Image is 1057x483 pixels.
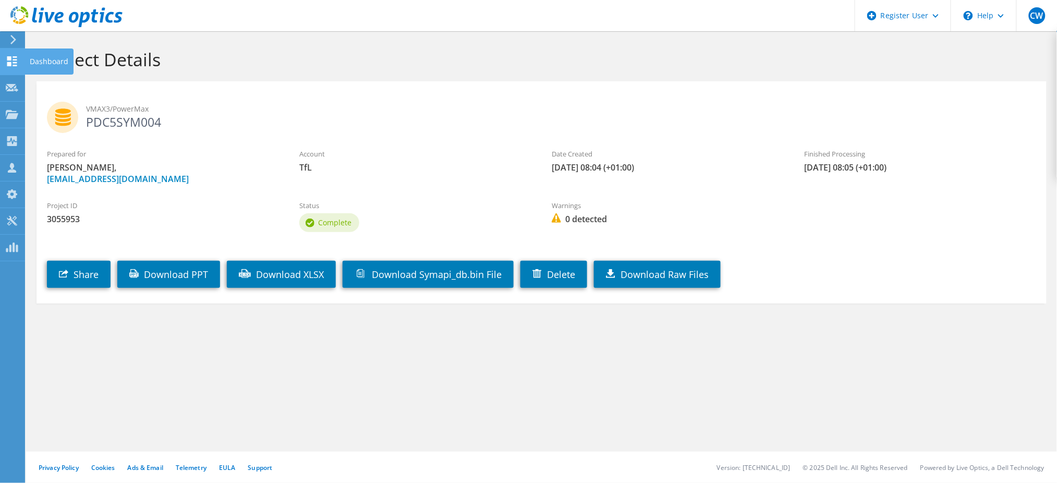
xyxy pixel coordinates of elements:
a: Telemetry [176,463,206,472]
label: Finished Processing [805,149,1036,159]
li: © 2025 Dell Inc. All Rights Reserved [803,463,908,472]
span: TfL [299,162,531,173]
span: 0 detected [552,213,783,225]
a: Cookies [91,463,115,472]
a: Share [47,261,111,288]
a: Ads & Email [128,463,163,472]
a: EULA [219,463,235,472]
span: [PERSON_NAME], [47,162,278,185]
label: Status [299,200,531,211]
svg: \n [964,11,973,20]
a: Privacy Policy [39,463,79,472]
label: Date Created [552,149,783,159]
li: Powered by Live Optics, a Dell Technology [920,463,1044,472]
h2: PDC5SYM004 [47,102,1036,128]
span: Complete [318,218,351,227]
a: Download PPT [117,261,220,288]
label: Warnings [552,200,783,211]
label: Account [299,149,531,159]
a: Support [248,463,272,472]
span: 3055953 [47,213,278,225]
a: Download XLSX [227,261,336,288]
span: CW [1029,7,1046,24]
a: Download Raw Files [594,261,721,288]
a: [EMAIL_ADDRESS][DOMAIN_NAME] [47,173,189,185]
label: Prepared for [47,149,278,159]
li: Version: [TECHNICAL_ID] [717,463,791,472]
span: VMAX3/PowerMax [86,103,1036,115]
span: [DATE] 08:04 (+01:00) [552,162,783,173]
span: [DATE] 08:05 (+01:00) [805,162,1036,173]
h1: Project Details [42,49,1036,70]
a: Download Symapi_db.bin File [343,261,514,288]
div: Dashboard [25,49,74,75]
a: Delete [520,261,587,288]
label: Project ID [47,200,278,211]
